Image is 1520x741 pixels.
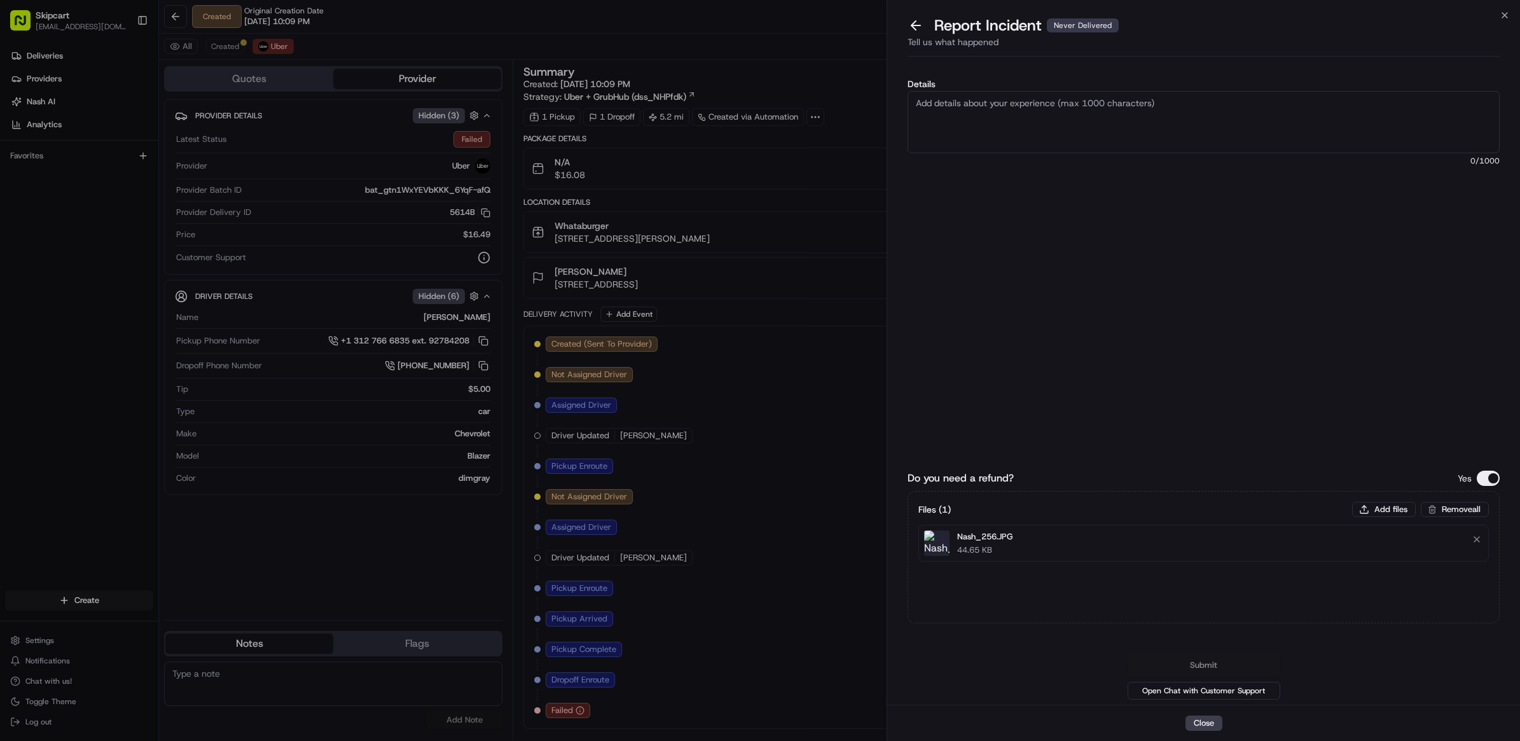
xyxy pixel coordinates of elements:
button: Removeall [1421,502,1489,517]
p: Nash_256.JPG [957,530,1013,543]
p: Yes [1458,472,1472,485]
button: Close [1185,716,1222,731]
span: API Documentation [120,184,204,197]
div: We're available if you need us! [43,134,161,144]
button: Open Chat with Customer Support [1128,682,1280,700]
img: Nash [13,13,38,38]
button: Start new chat [216,125,231,141]
span: 0 /1000 [908,156,1500,166]
p: Report Incident [934,15,1119,36]
a: 💻API Documentation [102,179,209,202]
p: 44.65 KB [957,544,1013,556]
div: Start new chat [43,121,209,134]
h3: Files ( 1 ) [918,503,951,516]
label: Details [908,80,1500,88]
span: Knowledge Base [25,184,97,197]
div: Never Delivered [1047,18,1119,32]
span: Pylon [127,216,154,225]
button: Add files [1352,502,1416,517]
button: Remove file [1468,530,1486,548]
div: 💻 [107,186,118,196]
a: 📗Knowledge Base [8,179,102,202]
div: Tell us what happened [908,36,1500,57]
input: Clear [33,82,210,95]
p: Welcome 👋 [13,51,231,71]
label: Do you need a refund? [908,471,1014,486]
img: 1736555255976-a54dd68f-1ca7-489b-9aae-adbdc363a1c4 [13,121,36,144]
div: 📗 [13,186,23,196]
img: Nash_256.JPG [924,530,950,556]
a: Powered byPylon [90,215,154,225]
